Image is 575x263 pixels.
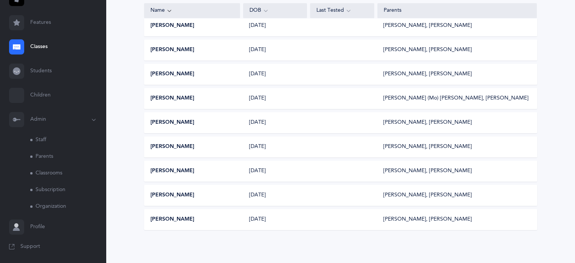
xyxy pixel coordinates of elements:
[150,119,194,126] button: [PERSON_NAME]
[243,216,307,223] div: [DATE]
[150,143,194,151] button: [PERSON_NAME]
[150,6,234,15] div: Name
[383,143,472,151] div: [PERSON_NAME], [PERSON_NAME]
[150,46,194,54] button: [PERSON_NAME]
[383,70,472,78] div: [PERSON_NAME], [PERSON_NAME]
[243,22,307,30] div: [DATE]
[243,119,307,126] div: [DATE]
[243,167,307,175] div: [DATE]
[316,6,368,15] div: Last Tested
[243,46,307,54] div: [DATE]
[150,70,194,78] button: [PERSON_NAME]
[150,216,194,223] button: [PERSON_NAME]
[30,198,106,215] a: Organization
[537,225,566,254] iframe: Drift Widget Chat Controller
[243,70,307,78] div: [DATE]
[243,191,307,199] div: [DATE]
[250,6,301,15] div: DOB
[30,165,106,182] a: Classrooms
[383,95,529,102] div: [PERSON_NAME] (Mo) [PERSON_NAME], [PERSON_NAME]
[150,167,194,175] button: [PERSON_NAME]
[150,191,194,199] button: [PERSON_NAME]
[383,191,472,199] div: [PERSON_NAME], [PERSON_NAME]
[383,167,472,175] div: [PERSON_NAME], [PERSON_NAME]
[383,46,472,54] div: [PERSON_NAME], [PERSON_NAME]
[150,22,194,30] button: [PERSON_NAME]
[243,95,307,102] div: [DATE]
[30,182,106,198] a: Subscription
[20,243,40,251] span: Support
[383,216,472,223] div: [PERSON_NAME], [PERSON_NAME]
[383,119,472,126] div: [PERSON_NAME], [PERSON_NAME]
[243,143,307,151] div: [DATE]
[30,148,106,165] a: Parents
[30,132,106,148] a: Staff
[384,7,531,14] div: Parents
[150,95,194,102] button: [PERSON_NAME]
[383,22,472,30] div: [PERSON_NAME], [PERSON_NAME]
